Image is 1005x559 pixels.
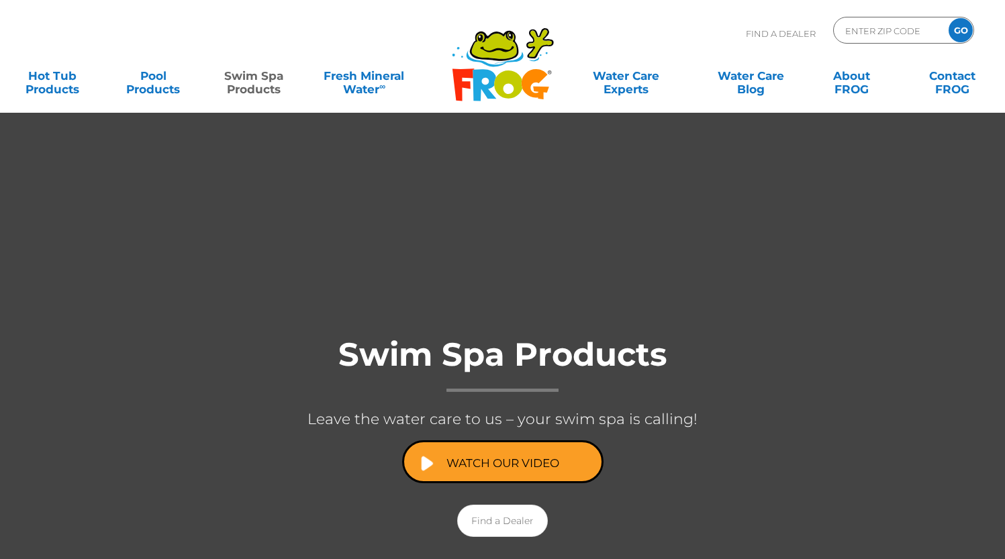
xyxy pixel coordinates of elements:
[949,18,973,42] input: GO
[316,62,414,89] a: Fresh MineralWater∞
[746,17,816,50] p: Find A Dealer
[913,62,992,89] a: ContactFROG
[712,62,791,89] a: Water CareBlog
[234,405,771,434] p: Leave the water care to us – your swim spa is calling!
[379,81,385,91] sup: ∞
[563,62,689,89] a: Water CareExperts
[402,440,604,483] a: Watch Our Video
[457,505,548,537] a: Find a Dealer
[114,62,193,89] a: PoolProducts
[813,62,892,89] a: AboutFROG
[215,62,293,89] a: Swim SpaProducts
[13,62,92,89] a: Hot TubProducts
[844,21,935,40] input: Zip Code Form
[234,337,771,392] h1: Swim Spa Products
